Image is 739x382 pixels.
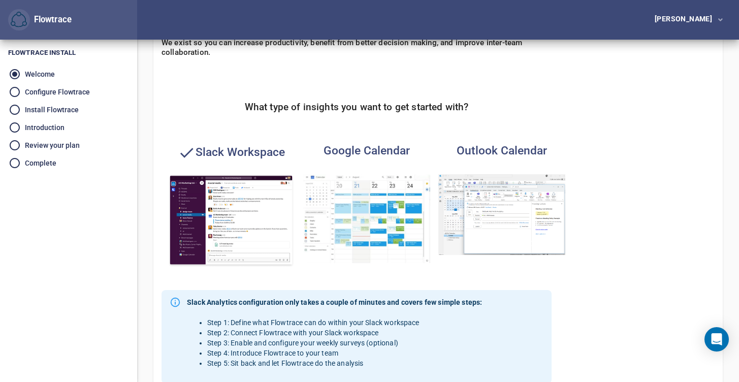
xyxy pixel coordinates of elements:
[245,102,469,113] h5: What type of insights you want to get started with?
[704,327,729,352] div: Open Intercom Messenger
[187,297,482,307] strong: Slack Analytics configuration only takes a couple of minutes and covers few simple steps:
[162,38,552,56] h6: We exist so you can increase productivity, benefit from better decision making, and improve inter...
[11,12,27,28] img: Flowtrace
[207,317,482,328] li: Step 1: Define what Flowtrace can do within your Slack workspace
[297,138,436,269] button: Google CalendarGoogle Calendar analytics
[207,358,482,368] li: Step 5: Sit back and let Flowtrace do the analysis
[438,144,565,157] h4: Outlook Calendar
[438,174,565,256] img: Outlook Calendar analytics
[207,338,482,348] li: Step 3: Enable and configure your weekly surveys (optional)
[638,11,731,29] button: [PERSON_NAME]
[8,9,30,31] button: Flowtrace
[655,15,716,22] div: [PERSON_NAME]
[30,14,72,26] div: Flowtrace
[207,328,482,338] li: Step 2: Connect Flowtrace with your Slack workspace
[168,144,295,162] h4: Slack Workspace
[162,138,301,274] button: Slack WorkspaceSlack Workspace analytics
[303,174,430,263] img: Google Calendar analytics
[8,9,72,31] div: Flowtrace
[168,174,295,268] img: Slack Workspace analytics
[303,144,430,157] h4: Google Calendar
[432,138,571,262] button: Outlook CalendarOutlook Calendar analytics
[207,348,482,358] li: Step 4: Introduce Flowtrace to your team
